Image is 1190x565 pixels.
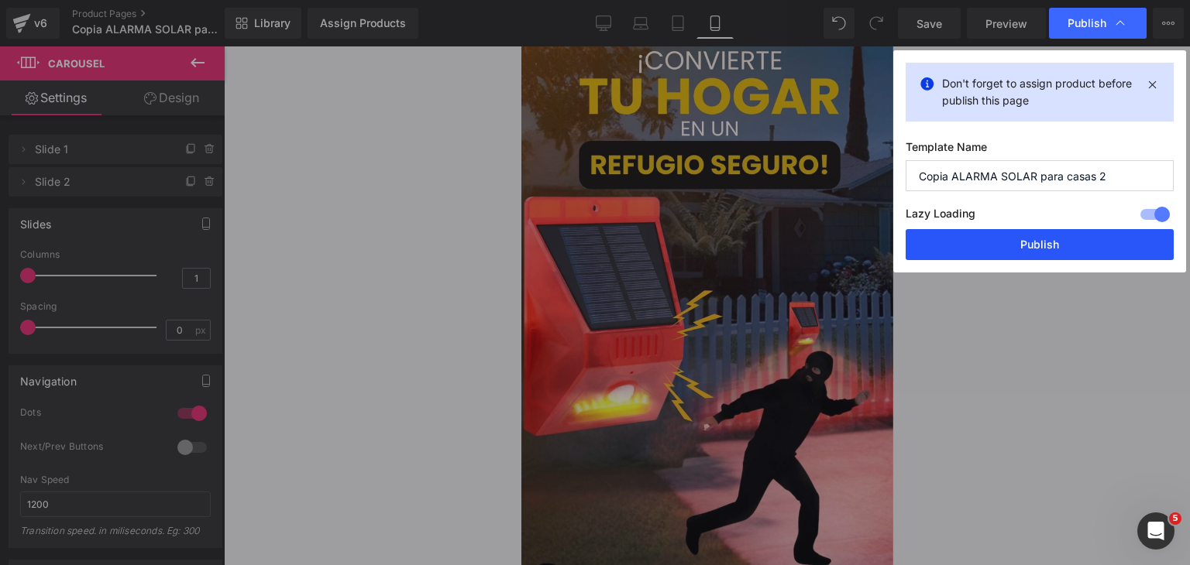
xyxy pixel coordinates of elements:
[906,140,1174,160] label: Template Name
[942,75,1137,109] p: Don't forget to assign product before publish this page
[906,229,1174,260] button: Publish
[1068,16,1106,30] span: Publish
[1137,512,1175,550] iframe: Intercom live chat
[906,204,975,229] label: Lazy Loading
[1169,512,1181,525] span: 5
